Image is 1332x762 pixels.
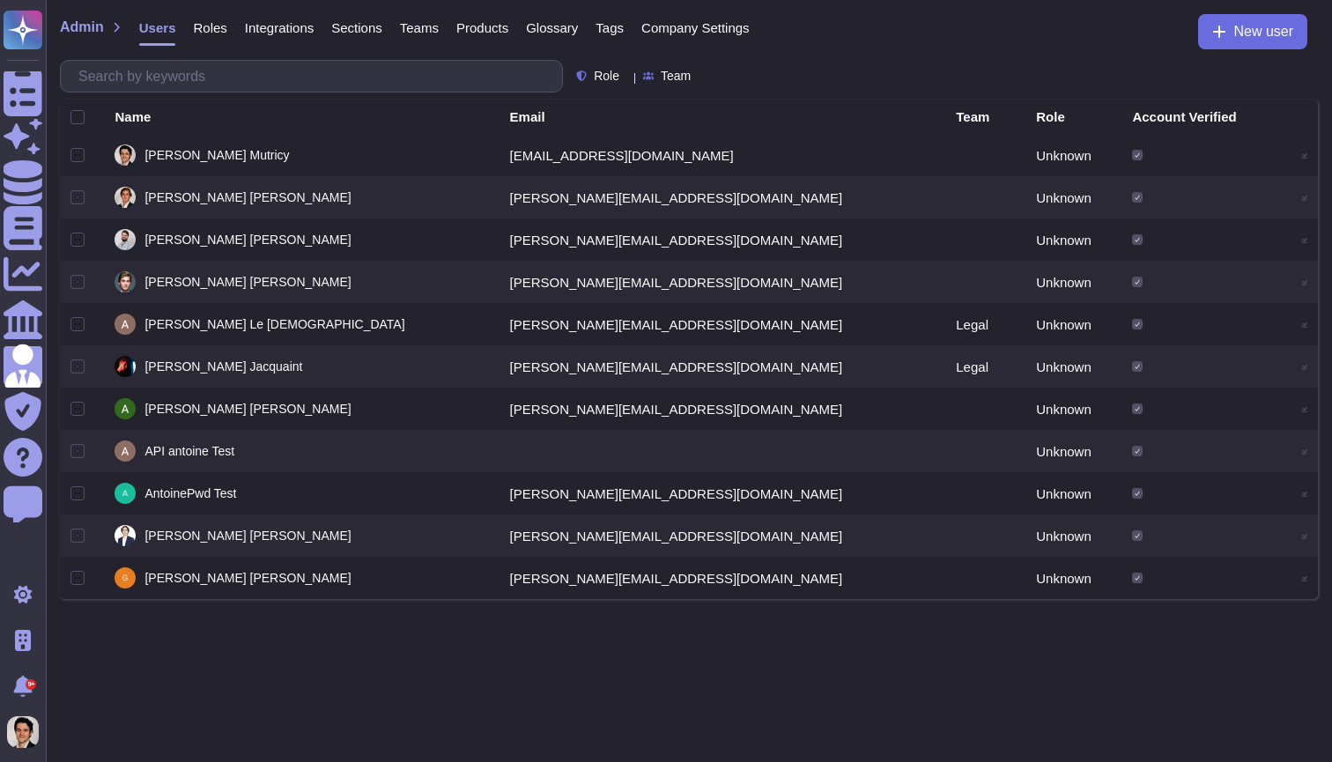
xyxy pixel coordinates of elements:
[456,21,508,34] span: Products
[499,303,946,345] td: [PERSON_NAME][EMAIL_ADDRESS][DOMAIN_NAME]
[70,61,562,92] input: Search by keywords
[144,191,351,203] span: [PERSON_NAME] [PERSON_NAME]
[115,440,136,462] img: user
[144,529,351,542] span: [PERSON_NAME] [PERSON_NAME]
[1025,261,1121,303] td: Unknown
[144,318,404,330] span: [PERSON_NAME] Le [DEMOGRAPHIC_DATA]
[499,218,946,261] td: [PERSON_NAME][EMAIL_ADDRESS][DOMAIN_NAME]
[1025,345,1121,388] td: Unknown
[1025,557,1121,599] td: Unknown
[499,134,946,176] td: [EMAIL_ADDRESS][DOMAIN_NAME]
[1025,134,1121,176] td: Unknown
[115,567,136,588] img: user
[499,345,946,388] td: [PERSON_NAME][EMAIL_ADDRESS][DOMAIN_NAME]
[641,21,750,34] span: Company Settings
[115,483,136,504] img: user
[1025,514,1121,557] td: Unknown
[115,229,136,250] img: user
[60,20,104,34] span: Admin
[7,716,39,748] img: user
[945,303,1025,345] td: Legal
[526,21,578,34] span: Glossary
[245,21,314,34] span: Integrations
[115,271,136,292] img: user
[1233,25,1293,39] span: New user
[499,388,946,430] td: [PERSON_NAME][EMAIL_ADDRESS][DOMAIN_NAME]
[26,679,36,690] div: 9+
[144,487,236,499] span: AntoinePwd Test
[1198,14,1307,49] button: New user
[1025,176,1121,218] td: Unknown
[115,525,136,546] img: user
[499,472,946,514] td: [PERSON_NAME][EMAIL_ADDRESS][DOMAIN_NAME]
[4,713,51,751] button: user
[115,398,136,419] img: user
[661,70,691,82] span: Team
[400,21,439,34] span: Teams
[1025,472,1121,514] td: Unknown
[144,149,289,161] span: [PERSON_NAME] Mutricy
[499,261,946,303] td: [PERSON_NAME][EMAIL_ADDRESS][DOMAIN_NAME]
[499,557,946,599] td: [PERSON_NAME][EMAIL_ADDRESS][DOMAIN_NAME]
[144,445,234,457] span: API antoine Test
[144,403,351,415] span: [PERSON_NAME] [PERSON_NAME]
[1025,218,1121,261] td: Unknown
[1025,388,1121,430] td: Unknown
[594,70,619,82] span: Role
[115,144,136,166] img: user
[1025,430,1121,472] td: Unknown
[144,572,351,584] span: [PERSON_NAME] [PERSON_NAME]
[945,345,1025,388] td: Legal
[144,360,302,373] span: [PERSON_NAME] Jacquaint
[1025,303,1121,345] td: Unknown
[115,314,136,335] img: user
[499,514,946,557] td: [PERSON_NAME][EMAIL_ADDRESS][DOMAIN_NAME]
[115,356,136,377] img: user
[331,21,382,34] span: Sections
[499,176,946,218] td: [PERSON_NAME][EMAIL_ADDRESS][DOMAIN_NAME]
[115,187,136,208] img: user
[139,21,176,34] span: Users
[193,21,226,34] span: Roles
[596,21,624,34] span: Tags
[144,233,351,246] span: [PERSON_NAME] [PERSON_NAME]
[144,276,351,288] span: [PERSON_NAME] [PERSON_NAME]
